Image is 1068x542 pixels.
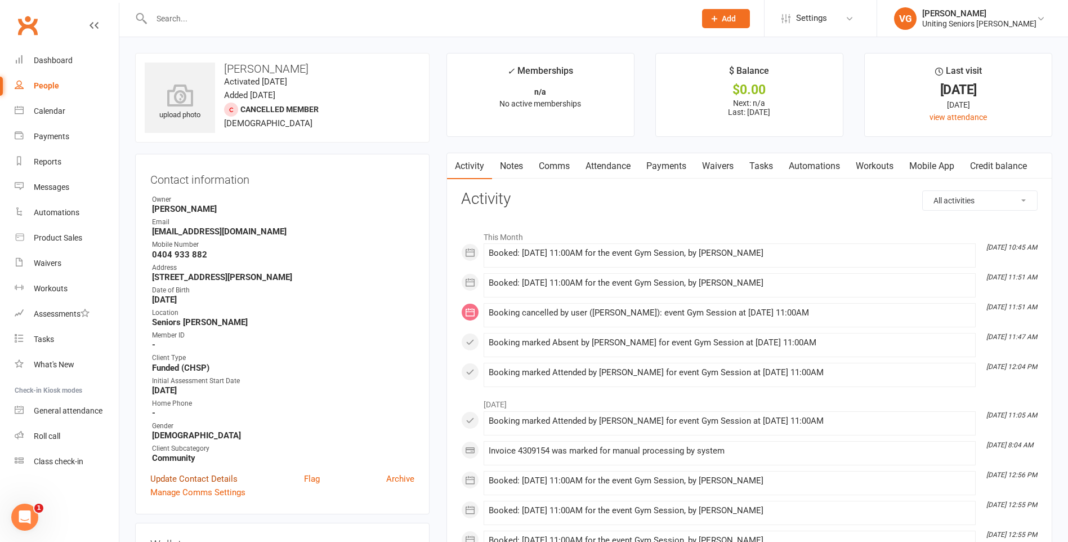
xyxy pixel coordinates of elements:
[15,251,119,276] a: Waivers
[15,175,119,200] a: Messages
[152,353,414,363] div: Client Type
[935,64,982,84] div: Last visit
[34,56,73,65] div: Dashboard
[152,330,414,341] div: Member ID
[152,239,414,250] div: Mobile Number
[152,194,414,205] div: Owner
[34,208,79,217] div: Automations
[741,153,781,179] a: Tasks
[34,259,61,268] div: Waivers
[152,204,414,214] strong: [PERSON_NAME]
[15,48,119,73] a: Dashboard
[15,99,119,124] a: Calendar
[15,276,119,301] a: Workouts
[461,190,1038,208] h3: Activity
[986,531,1037,539] i: [DATE] 12:55 PM
[34,432,60,441] div: Roll call
[15,124,119,149] a: Payments
[152,272,414,282] strong: [STREET_ADDRESS][PERSON_NAME]
[986,471,1037,479] i: [DATE] 12:56 PM
[986,303,1037,311] i: [DATE] 11:51 AM
[986,411,1037,419] i: [DATE] 11:05 AM
[34,360,74,369] div: What's New
[666,84,833,96] div: $0.00
[986,363,1037,371] i: [DATE] 12:04 PM
[150,472,238,486] a: Update Contact Details
[152,285,414,296] div: Date of Birth
[507,64,573,85] div: Memberships
[304,472,320,486] a: Flag
[34,457,83,466] div: Class check-in
[962,153,1035,179] a: Credit balance
[152,263,414,273] div: Address
[15,225,119,251] a: Product Sales
[15,73,119,99] a: People
[34,157,61,166] div: Reports
[152,217,414,228] div: Email
[148,11,687,26] input: Search...
[499,99,581,108] span: No active memberships
[489,506,971,516] div: Booked: [DATE] 11:00AM for the event Gym Session, by [PERSON_NAME]
[15,301,119,327] a: Assessments
[152,408,414,418] strong: -
[14,11,42,39] a: Clubworx
[152,398,414,409] div: Home Phone
[694,153,741,179] a: Waivers
[986,273,1037,281] i: [DATE] 11:51 AM
[34,233,82,242] div: Product Sales
[781,153,848,179] a: Automations
[489,476,971,486] div: Booked: [DATE] 11:00AM for the event Gym Session, by [PERSON_NAME]
[15,398,119,424] a: General attendance kiosk mode
[145,63,420,75] h3: [PERSON_NAME]
[492,153,531,179] a: Notes
[796,6,827,31] span: Settings
[534,87,546,96] strong: n/a
[489,368,971,377] div: Booking marked Attended by [PERSON_NAME] for event Gym Session at [DATE] 11:00AM
[922,8,1036,19] div: [PERSON_NAME]
[875,99,1042,111] div: [DATE]
[152,421,414,432] div: Gender
[848,153,901,179] a: Workouts
[986,333,1037,341] i: [DATE] 11:47 AM
[489,416,971,426] div: Booking marked Attended by [PERSON_NAME] for event Gym Session at [DATE] 11:00AM
[901,153,962,179] a: Mobile App
[152,376,414,386] div: Initial Assessment Start Date
[34,81,59,90] div: People
[150,486,245,499] a: Manage Comms Settings
[507,66,515,77] i: ✓
[152,308,414,318] div: Location
[224,118,312,128] span: [DEMOGRAPHIC_DATA]
[11,504,38,531] iframe: Intercom live chat
[986,243,1037,251] i: [DATE] 10:45 AM
[875,84,1042,96] div: [DATE]
[34,284,68,293] div: Workouts
[145,84,215,121] div: upload photo
[489,338,971,348] div: Booking marked Absent by [PERSON_NAME] for event Gym Session at [DATE] 11:00AM
[15,149,119,175] a: Reports
[894,7,917,30] div: VG
[386,472,414,486] a: Archive
[15,449,119,474] a: Class kiosk mode
[34,132,69,141] div: Payments
[729,64,769,84] div: $ Balance
[152,363,414,373] strong: Funded (CHSP)
[489,278,971,288] div: Booked: [DATE] 11:00AM for the event Gym Session, by [PERSON_NAME]
[152,250,414,260] strong: 0404 933 882
[489,308,971,318] div: Booking cancelled by user ([PERSON_NAME]): event Gym Session at [DATE] 11:00AM
[152,453,414,463] strong: Community
[986,501,1037,509] i: [DATE] 12:55 PM
[152,226,414,237] strong: [EMAIL_ADDRESS][DOMAIN_NAME]
[722,14,736,23] span: Add
[240,105,319,114] span: Cancelled member
[531,153,578,179] a: Comms
[34,504,43,513] span: 1
[152,317,414,327] strong: Seniors [PERSON_NAME]
[152,340,414,350] strong: -
[922,19,1036,29] div: Uniting Seniors [PERSON_NAME]
[15,327,119,352] a: Tasks
[489,248,971,258] div: Booked: [DATE] 11:00AM for the event Gym Session, by [PERSON_NAME]
[489,446,971,456] div: Invoice 4309154 was marked for manual processing by system
[224,77,287,87] time: Activated [DATE]
[34,406,102,415] div: General attendance
[15,424,119,449] a: Roll call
